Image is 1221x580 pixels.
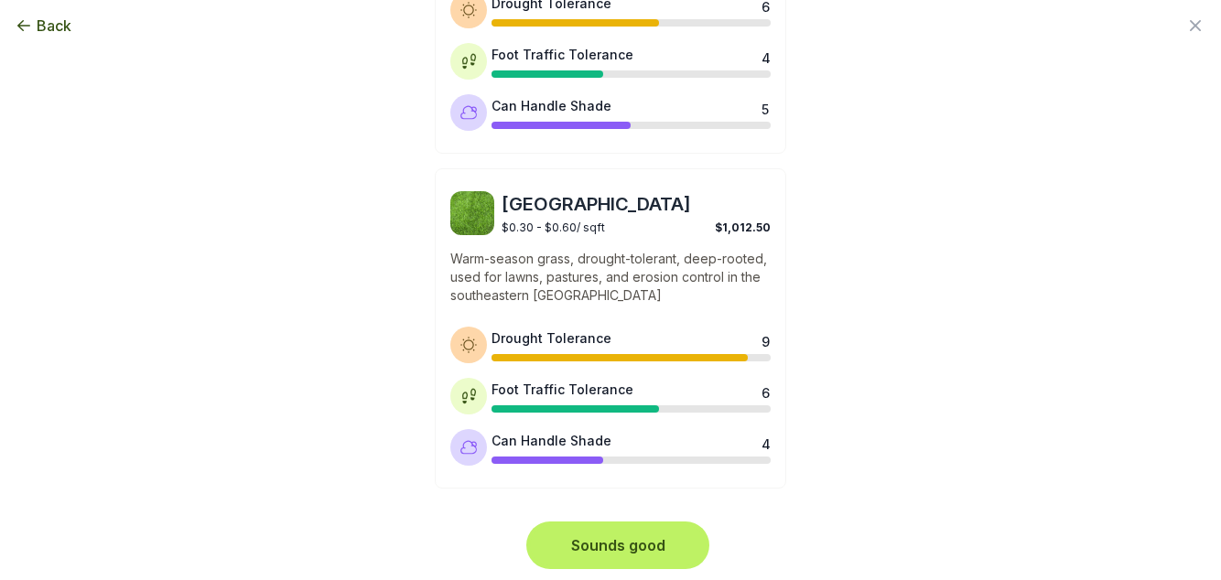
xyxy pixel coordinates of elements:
[450,250,771,305] p: Warm-season grass, drought-tolerant, deep-rooted, used for lawns, pastures, and erosion control i...
[459,438,478,456] img: Shade tolerance icon
[715,220,771,234] span: $1,012.50
[459,52,478,70] img: Foot traffic tolerance icon
[492,45,633,64] div: Foot Traffic Tolerance
[530,525,706,565] button: Sounds good
[492,328,611,348] div: Drought Tolerance
[15,15,71,37] button: Back
[459,103,478,122] img: Shade tolerance icon
[502,191,771,217] span: [GEOGRAPHIC_DATA]
[450,191,494,235] img: Bahia sod image
[762,383,769,398] div: 6
[762,332,769,347] div: 9
[37,15,71,37] span: Back
[459,387,478,405] img: Foot traffic tolerance icon
[492,96,611,115] div: Can Handle Shade
[459,336,478,354] img: Drought tolerance icon
[492,380,633,399] div: Foot Traffic Tolerance
[502,220,605,234] span: $0.30 - $0.60 / sqft
[492,431,611,450] div: Can Handle Shade
[762,100,769,114] div: 5
[762,435,769,449] div: 4
[762,48,769,63] div: 4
